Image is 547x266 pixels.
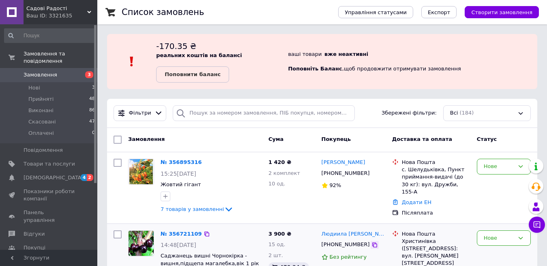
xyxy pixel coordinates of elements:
div: Нове [484,162,514,171]
h1: Список замовлень [122,7,204,17]
span: Фільтри [129,109,151,117]
span: Садові Радості [26,5,87,12]
span: Замовлення та повідомлення [24,50,97,65]
span: 2 шт. [268,252,283,258]
span: Без рейтингу [330,254,367,260]
button: Експорт [421,6,457,18]
a: Фото товару [128,159,154,185]
div: [PHONE_NUMBER] [320,168,371,179]
div: Нова Пошта [402,230,470,238]
div: Післяплата [402,209,470,217]
div: ваші товари , щоб продовжити отримувати замовлення [288,40,537,83]
span: Управління статусами [345,9,407,15]
span: 0 [92,130,95,137]
input: Пошук [4,28,96,43]
span: Доставка та оплата [392,136,452,142]
span: 3 [85,71,93,78]
span: Експорт [428,9,450,15]
span: Покупець [322,136,351,142]
span: 2 [87,174,93,181]
span: Відгуки [24,230,45,238]
span: 15:25[DATE] [161,170,196,177]
span: 4 [81,174,87,181]
a: Жовтий гігант [161,181,201,187]
b: вже неактивні [324,51,368,57]
a: 7 товарів у замовленні [161,206,234,212]
span: 10 од. [268,181,285,187]
span: Панель управління [24,209,75,223]
span: Всі [450,109,458,117]
span: Покупці [24,244,45,251]
a: № 356721109 [161,231,202,237]
span: Створити замовлення [471,9,532,15]
span: Прийняті [28,96,54,103]
a: Поповнити баланс [156,66,229,83]
button: Управління статусами [338,6,413,18]
span: Товари та послуги [24,160,75,168]
b: Поповніть Баланс [288,66,342,72]
span: 3 [92,84,95,92]
span: Статус [477,136,497,142]
span: 92% [330,182,341,188]
span: -170.35 ₴ [156,41,196,51]
b: Поповнити баланс [165,71,221,77]
img: :exclamation: [126,55,138,68]
span: 14:48[DATE] [161,242,196,248]
a: Додати ЕН [402,199,431,205]
a: Фото товару [128,230,154,256]
input: Пошук за номером замовлення, ПІБ покупця, номером телефону, Email, номером накладної [173,105,354,121]
button: Чат з покупцем [529,217,545,233]
span: 48 [89,96,95,103]
button: Створити замовлення [465,6,539,18]
span: Показники роботи компанії [24,188,75,202]
span: Скасовані [28,118,56,126]
div: [PHONE_NUMBER] [320,239,371,250]
span: 3 900 ₴ [268,231,291,237]
span: Cума [268,136,283,142]
a: Створити замовлення [457,9,539,15]
div: с. Шелудьківка, Пункт приймання-видачі (до 30 кг): вул. Дружби, 155-А [402,166,470,196]
span: Повідомлення [24,147,63,154]
a: № 356895316 [161,159,202,165]
b: реальних коштів на балансі [156,52,242,58]
span: Замовлення [24,71,57,79]
span: 1 420 ₴ [268,159,291,165]
div: Нова Пошта [402,159,470,166]
span: 15 од. [268,241,285,247]
img: Фото товару [129,159,153,184]
span: [DEMOGRAPHIC_DATA] [24,174,84,181]
div: Ваш ID: 3321635 [26,12,97,19]
span: Виконані [28,107,54,114]
span: (184) [459,110,474,116]
a: [PERSON_NAME] [322,159,365,166]
div: Нове [484,234,514,243]
span: Оплачені [28,130,54,137]
img: Фото товару [129,231,154,256]
a: Людиила [PERSON_NAME] [322,230,386,238]
span: Замовлення [128,136,165,142]
span: 2 комплект [268,170,300,176]
span: 47 [89,118,95,126]
span: 86 [89,107,95,114]
span: Збережені фільтри: [382,109,437,117]
span: 7 товарів у замовленні [161,206,224,212]
span: Нові [28,84,40,92]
